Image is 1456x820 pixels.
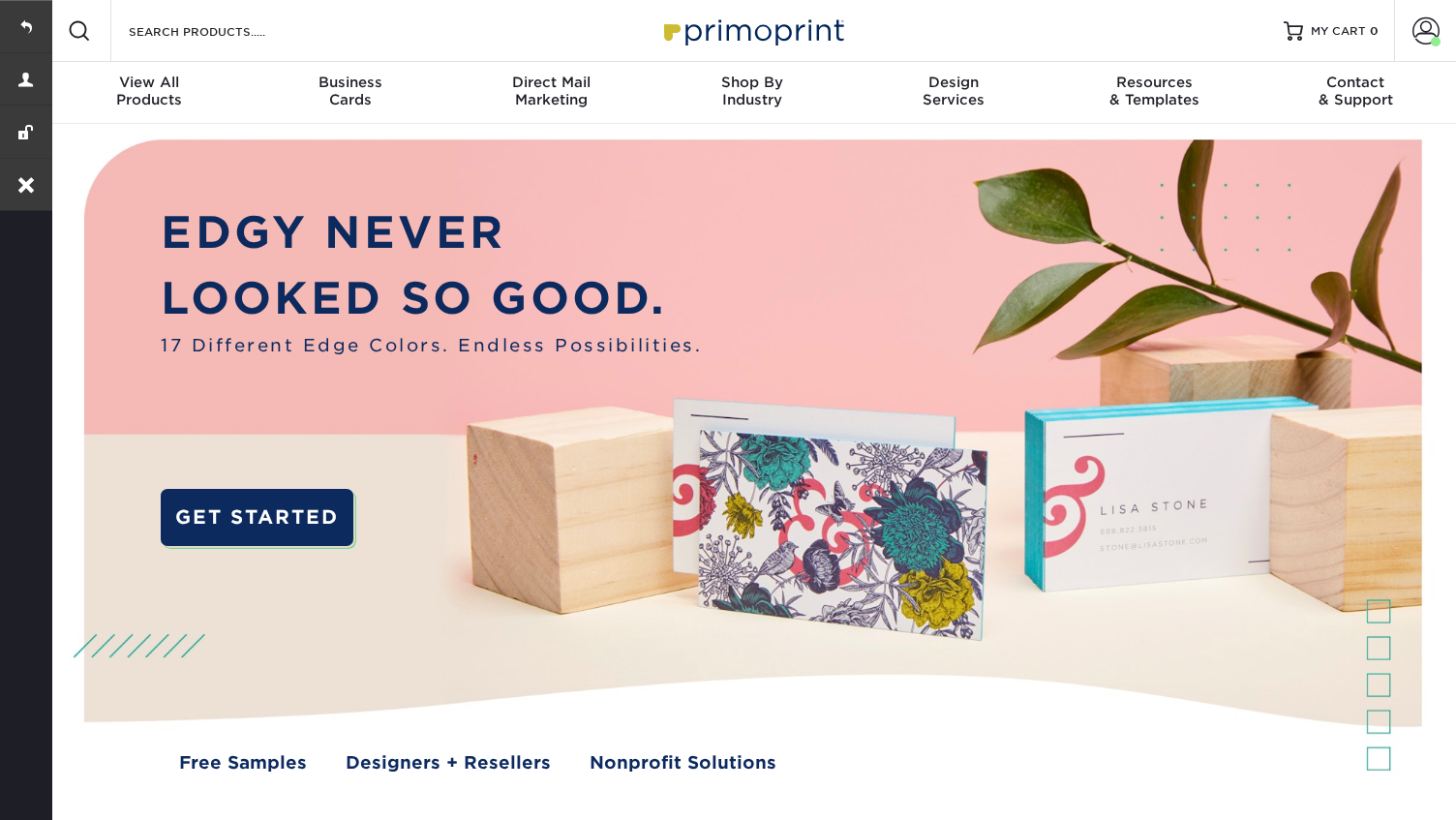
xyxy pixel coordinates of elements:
[1311,23,1366,40] span: MY CART
[127,19,316,43] input: SEARCH PRODUCTS.....
[1054,74,1256,91] span: Resources
[652,62,853,124] a: Shop ByIndustry
[1255,74,1456,91] span: Contact
[450,74,652,108] div: Marketing
[853,74,1054,91] span: Design
[250,74,451,91] span: Business
[1255,74,1456,108] div: & Support
[853,74,1054,108] div: Services
[1054,62,1256,124] a: Resources& Templates
[1054,74,1256,108] div: & Templates
[5,761,165,813] iframe: Google Customer Reviews
[161,489,353,546] a: GET STARTED
[652,74,853,108] div: Industry
[48,62,250,124] a: View AllProducts
[250,74,451,108] div: Cards
[590,749,776,775] a: Nonprofit Solutions
[346,749,551,775] a: Designers + Resellers
[450,74,652,91] span: Direct Mail
[179,749,307,775] a: Free Samples
[655,10,849,51] img: Primoprint
[48,74,250,91] span: View All
[1255,62,1456,124] a: Contact& Support
[250,62,451,124] a: BusinessCards
[161,266,702,332] p: LOOKED SO GOOD.
[161,332,702,358] span: 17 Different Edge Colors. Endless Possibilities.
[161,200,702,266] p: EDGY NEVER
[450,62,652,124] a: Direct MailMarketing
[652,74,853,91] span: Shop By
[853,62,1054,124] a: DesignServices
[1370,24,1379,38] span: 0
[48,74,250,108] div: Products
